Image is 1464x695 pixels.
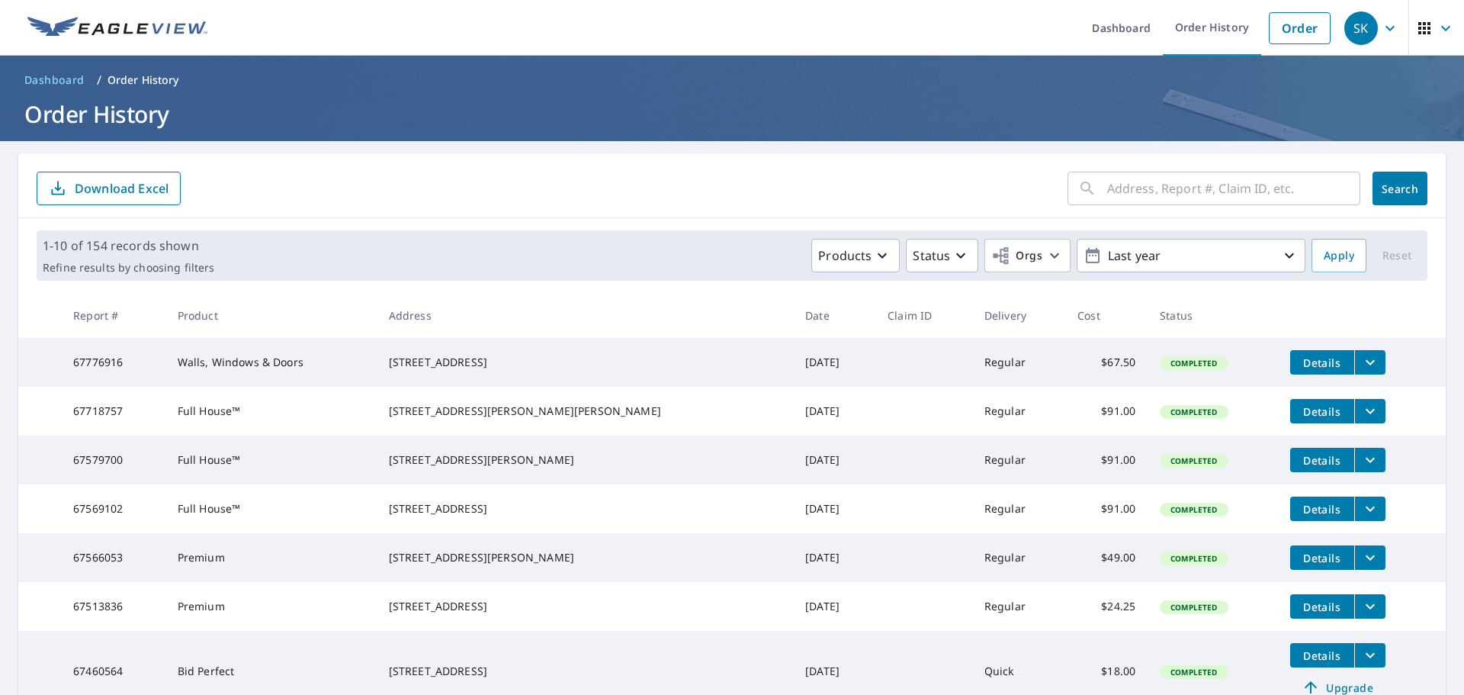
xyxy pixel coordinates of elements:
th: Address [377,293,794,338]
p: Products [818,246,872,265]
span: Completed [1161,407,1226,417]
div: [STREET_ADDRESS] [389,599,782,614]
td: 67776916 [61,338,165,387]
p: Download Excel [75,180,169,197]
button: filesDropdownBtn-67776916 [1354,350,1385,375]
td: Regular [972,387,1065,436]
p: Status [913,246,950,265]
p: Refine results by choosing filters [43,261,214,275]
td: Premium [165,582,377,631]
span: Completed [1161,358,1226,368]
p: Order History [108,72,179,88]
td: Regular [972,582,1065,631]
button: detailsBtn-67718757 [1290,399,1354,423]
span: Completed [1161,553,1226,564]
td: [DATE] [793,436,875,484]
span: Details [1299,648,1345,663]
td: $24.25 [1065,582,1148,631]
button: Download Excel [37,172,181,205]
div: [STREET_ADDRESS] [389,501,782,516]
div: [STREET_ADDRESS] [389,355,782,370]
button: filesDropdownBtn-67718757 [1354,399,1385,423]
td: Regular [972,484,1065,533]
button: Apply [1311,239,1366,272]
td: Premium [165,533,377,582]
input: Address, Report #, Claim ID, etc. [1107,167,1360,210]
td: $91.00 [1065,436,1148,484]
button: detailsBtn-67566053 [1290,545,1354,570]
div: SK [1344,11,1378,45]
button: Orgs [984,239,1071,272]
button: filesDropdownBtn-67579700 [1354,448,1385,472]
th: Cost [1065,293,1148,338]
button: detailsBtn-67513836 [1290,594,1354,619]
button: detailsBtn-67776916 [1290,350,1354,375]
span: Details [1299,356,1345,370]
a: Dashboard [18,68,91,92]
button: detailsBtn-67460564 [1290,643,1354,668]
td: 67569102 [61,484,165,533]
div: [STREET_ADDRESS][PERSON_NAME] [389,550,782,565]
th: Delivery [972,293,1065,338]
a: Order [1269,12,1331,44]
td: $67.50 [1065,338,1148,387]
td: Walls, Windows & Doors [165,338,377,387]
span: Search [1385,182,1415,196]
td: $91.00 [1065,387,1148,436]
td: $49.00 [1065,533,1148,582]
button: filesDropdownBtn-67513836 [1354,594,1385,619]
span: Details [1299,453,1345,468]
button: detailsBtn-67579700 [1290,448,1354,472]
button: Search [1372,172,1427,205]
td: $91.00 [1065,484,1148,533]
span: Completed [1161,602,1226,613]
p: Last year [1102,243,1280,269]
span: Details [1299,502,1345,516]
span: Details [1299,551,1345,565]
button: Products [811,239,900,272]
td: Regular [972,338,1065,387]
td: Full House™ [165,484,377,533]
img: EV Logo [27,17,207,40]
td: 67718757 [61,387,165,436]
p: 1-10 of 154 records shown [43,236,214,255]
li: / [97,71,101,89]
td: [DATE] [793,533,875,582]
div: [STREET_ADDRESS] [389,664,782,679]
span: Completed [1161,667,1226,677]
div: [STREET_ADDRESS][PERSON_NAME][PERSON_NAME] [389,404,782,419]
span: Completed [1161,455,1226,466]
td: 67513836 [61,582,165,631]
td: [DATE] [793,338,875,387]
td: [DATE] [793,387,875,436]
td: [DATE] [793,484,875,533]
th: Claim ID [875,293,972,338]
th: Product [165,293,377,338]
nav: breadcrumb [18,68,1446,92]
button: filesDropdownBtn-67460564 [1354,643,1385,668]
th: Status [1148,293,1277,338]
button: Status [906,239,978,272]
span: Completed [1161,504,1226,515]
div: [STREET_ADDRESS][PERSON_NAME] [389,452,782,468]
th: Report # [61,293,165,338]
h1: Order History [18,98,1446,130]
span: Dashboard [24,72,85,88]
button: detailsBtn-67569102 [1290,497,1354,521]
span: Details [1299,600,1345,614]
td: Regular [972,436,1065,484]
td: 67566053 [61,533,165,582]
span: Details [1299,404,1345,419]
td: Regular [972,533,1065,582]
th: Date [793,293,875,338]
td: Full House™ [165,436,377,484]
td: Full House™ [165,387,377,436]
span: Apply [1324,246,1354,265]
button: Last year [1077,239,1305,272]
button: filesDropdownBtn-67569102 [1354,497,1385,521]
td: 67579700 [61,436,165,484]
span: Orgs [991,246,1042,265]
td: [DATE] [793,582,875,631]
button: filesDropdownBtn-67566053 [1354,545,1385,570]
